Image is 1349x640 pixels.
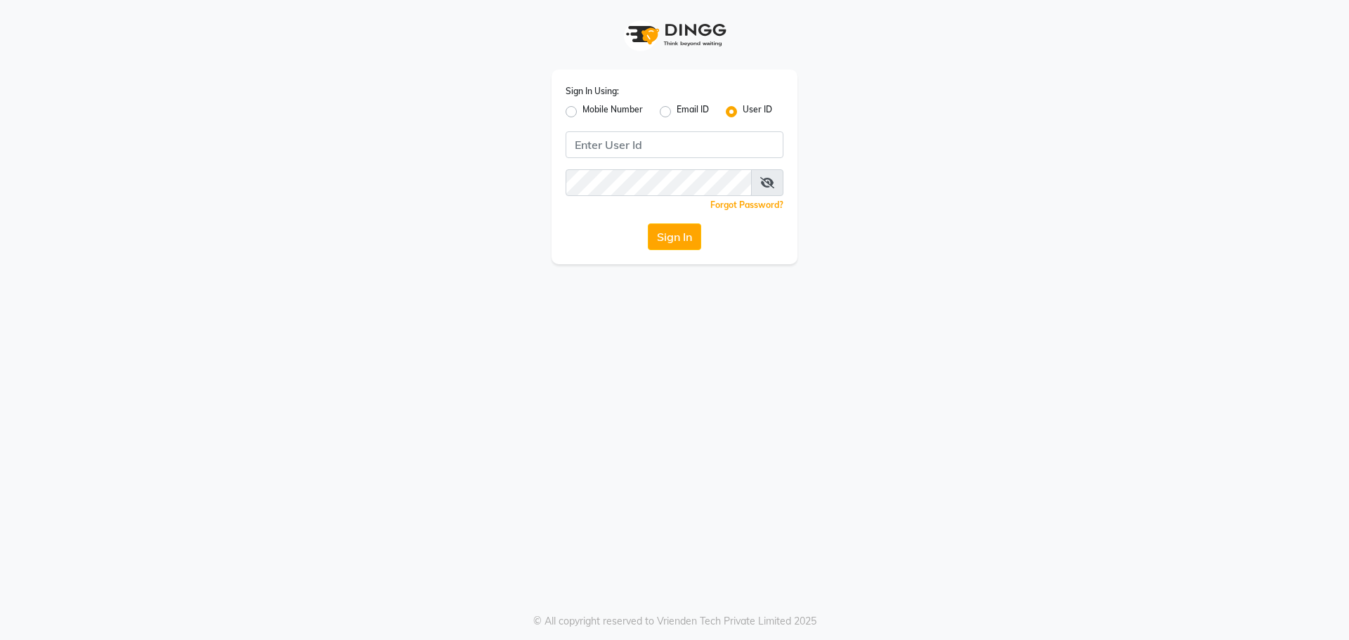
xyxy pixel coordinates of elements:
label: Mobile Number [582,103,643,120]
label: Sign In Using: [566,85,619,98]
input: Username [566,169,752,196]
a: Forgot Password? [710,200,783,210]
label: User ID [743,103,772,120]
label: Email ID [677,103,709,120]
img: logo1.svg [618,14,731,55]
button: Sign In [648,223,701,250]
input: Username [566,131,783,158]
